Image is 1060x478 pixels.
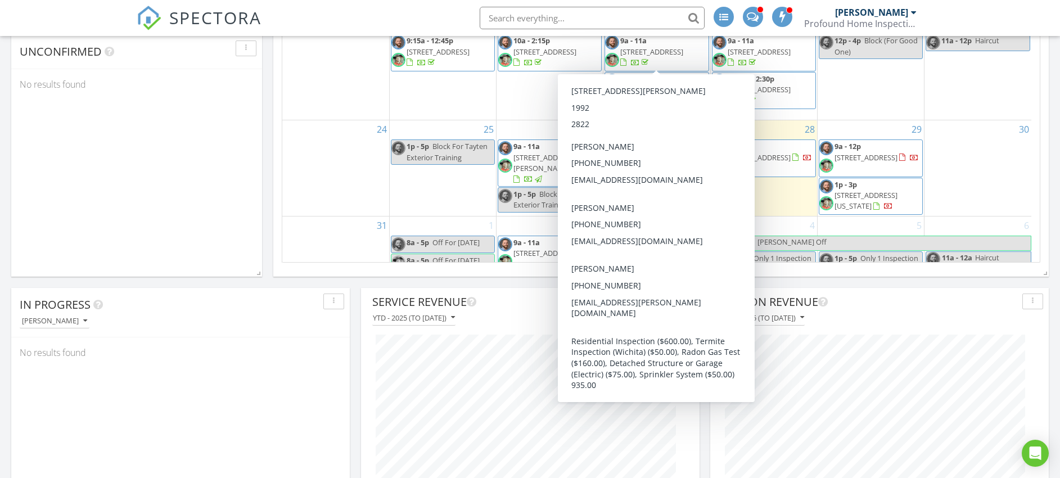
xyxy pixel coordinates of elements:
div: No results found [11,69,262,100]
img: image_112524_at_6.08pm.jpeg [605,53,619,67]
a: 9a - 11a [STREET_ADDRESS][PERSON_NAME] [513,141,576,184]
img: 9ed73be4d7e24a53b2453f5c387157c7_1_201_a.jpeg [498,141,512,155]
img: image_112524_at_6.08pm.jpeg [391,255,405,269]
td: Go to August 20, 2025 [603,15,710,120]
a: 10a - 2:15p [STREET_ADDRESS] [513,35,576,67]
a: 9a - 11a [STREET_ADDRESS] [728,35,791,67]
span: 10a - 2:15p [513,35,550,46]
div: YTD - 2025 (to [DATE]) [373,314,455,322]
img: 9ed73be4d7e24a53b2453f5c387157c7_1_201_a.jpeg [819,253,833,267]
a: Go to August 28, 2025 [802,120,817,138]
div: Add-On Revenue [721,294,1018,310]
a: 10a - 2:15p [STREET_ADDRESS] [498,34,602,71]
span: 12p - 4p [835,35,861,46]
span: 11a - 12p [941,35,972,46]
a: Go to August 25, 2025 [481,120,496,138]
img: 9ed73be4d7e24a53b2453f5c387157c7_1_201_a.jpeg [498,189,512,203]
span: 8a - 12a [728,236,755,250]
a: 9a - 2p [STREET_ADDRESS] [728,141,812,162]
span: [STREET_ADDRESS] [728,152,791,163]
span: Block For Tayten Exterior Training [407,141,488,162]
span: Block For Tayten Exterior Training [513,189,594,210]
td: Go to August 21, 2025 [710,15,817,120]
span: [STREET_ADDRESS][PERSON_NAME] [620,84,683,105]
td: Go to September 4, 2025 [710,217,817,312]
td: Go to September 2, 2025 [497,217,603,312]
span: 9a - 11a [513,237,540,247]
td: Go to August 27, 2025 [603,120,710,217]
td: Go to August 31, 2025 [282,217,389,312]
a: Go to September 4, 2025 [808,217,817,235]
td: Go to August 29, 2025 [817,120,924,217]
a: 1p - 3p [STREET_ADDRESS][US_STATE] [835,179,897,211]
span: Only 1 Inspection [754,253,811,263]
img: image_112524_at_6.08pm.jpeg [605,91,619,105]
td: Go to August 26, 2025 [497,120,603,217]
img: 9ed73be4d7e24a53b2453f5c387157c7_1_201_a.jpeg [498,237,512,251]
a: 9:15a - 12:45p [STREET_ADDRESS] [407,35,470,67]
img: image_112524_at_6.08pm.jpeg [819,159,833,173]
img: image_112524_at_6.08pm.jpeg [819,196,833,210]
img: 9ed73be4d7e24a53b2453f5c387157c7_1_201_a.jpeg [605,35,619,49]
div: [PERSON_NAME] [835,7,908,18]
a: Go to August 29, 2025 [909,120,924,138]
span: Off For [DATE] [432,255,480,265]
span: 9a - 11a [513,141,540,151]
span: Tayten & Myself Off [620,141,698,162]
span: 1p - 5p [835,253,857,263]
span: [STREET_ADDRESS] [620,47,683,57]
div: No results found [11,337,350,368]
img: 9ed73be4d7e24a53b2453f5c387157c7_1_201_a.jpeg [605,141,619,155]
span: 1p - 5p [513,189,536,199]
img: 9ed73be4d7e24a53b2453f5c387157c7_1_201_a.jpeg [926,252,940,266]
a: Go to September 6, 2025 [1022,217,1031,235]
td: Go to August 17, 2025 [282,15,389,120]
span: [STREET_ADDRESS] [728,84,791,94]
img: The Best Home Inspection Software - Spectora [137,6,161,30]
div: YTD - 2025 (to [DATE]) [722,314,804,322]
td: Go to September 3, 2025 [603,217,710,312]
img: image_112524_at_6.08pm.jpeg [712,91,727,105]
span: 8a - 5p [407,255,429,265]
td: Go to September 1, 2025 [389,217,496,312]
span: 12:30p - 3p [620,74,657,84]
span: 1p - 5p [407,141,429,151]
a: 1p - 3p [STREET_ADDRESS][US_STATE] [819,178,923,215]
span: 9a - 11a [728,35,754,46]
span: 9:15a - 12:45p [407,35,453,46]
span: 8a - 5p [407,237,429,247]
a: 12:30p - 2:30p [STREET_ADDRESS] [712,72,816,109]
td: Go to August 30, 2025 [924,120,1031,217]
a: Go to August 30, 2025 [1017,120,1031,138]
span: 9a - 11a [620,35,647,46]
span: [STREET_ADDRESS] [728,47,791,57]
a: Go to September 2, 2025 [593,217,603,235]
span: 1p - 3p [835,179,857,190]
a: 9a - 12p [STREET_ADDRESS] [835,141,919,162]
a: SPECTORA [137,15,261,39]
a: 9a - 11a [STREET_ADDRESS] [712,34,816,71]
span: 8a - 5p [620,141,643,151]
span: Off For [DATE] [432,237,480,247]
td: Go to September 6, 2025 [924,217,1031,312]
span: Block (For Good One) [835,35,918,56]
img: 9ed73be4d7e24a53b2453f5c387157c7_1_201_a.jpeg [712,253,727,267]
td: Go to August 25, 2025 [389,120,496,217]
a: 12:30p - 3p [STREET_ADDRESS][PERSON_NAME] [620,74,683,116]
img: 9ed73be4d7e24a53b2453f5c387157c7_1_201_a.jpeg [391,237,405,251]
td: Go to August 22, 2025 [817,15,924,120]
div: Open Intercom Messenger [1022,440,1049,467]
button: YTD - 2025 (to [DATE]) [372,310,455,326]
img: 9ed73be4d7e24a53b2453f5c387157c7_1_201_a.jpeg [819,35,833,49]
a: Go to August 27, 2025 [696,120,710,138]
img: 9ed73be4d7e24a53b2453f5c387157c7_1_201_a.jpeg [498,35,512,49]
a: 9a - 11a [STREET_ADDRESS] [498,236,602,273]
img: 9ed73be4d7e24a53b2453f5c387157c7_1_201_a.jpeg [605,74,619,88]
a: 9a - 12p [STREET_ADDRESS] [819,139,923,177]
span: [STREET_ADDRESS][PERSON_NAME] [513,152,576,173]
span: [STREET_ADDRESS] [407,47,470,57]
img: image_112524_at_6.08pm.jpeg [391,53,405,67]
img: image_112524_at_6.08pm.jpeg [498,159,512,173]
a: 9a - 11a [STREET_ADDRESS][PERSON_NAME] [498,139,602,187]
img: 9ed73be4d7e24a53b2453f5c387157c7_1_201_a.jpeg [926,35,940,49]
